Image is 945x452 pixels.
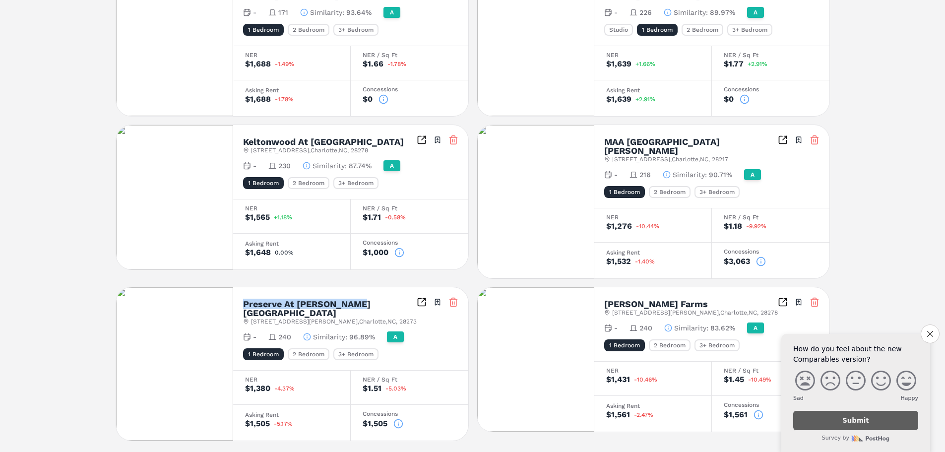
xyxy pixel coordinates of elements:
div: $1,688 [245,60,271,68]
div: 2 Bedroom [682,24,723,36]
span: Similarity : [673,170,707,180]
span: 93.64% [346,7,372,17]
div: Concessions [363,86,456,92]
div: Asking Rent [245,241,338,247]
span: 0.00% [275,250,294,256]
span: 89.97% [710,7,735,17]
span: -1.78% [387,61,406,67]
div: NER [245,205,338,211]
div: $1,648 [245,249,271,257]
div: $1.45 [724,376,744,384]
div: $1,505 [363,420,387,428]
span: +2.91% [635,96,655,102]
div: 2 Bedroom [288,177,329,189]
div: Concessions [363,240,456,246]
div: A [383,160,400,171]
div: Asking Rent [606,403,699,409]
div: $0 [363,95,373,103]
div: $1,532 [606,258,631,265]
div: $0 [724,95,734,103]
span: [STREET_ADDRESS][PERSON_NAME] , Charlotte , NC , 28278 [612,309,778,317]
span: - [253,7,256,17]
div: 3+ Bedroom [333,24,378,36]
div: $1.71 [363,213,381,221]
div: NER [606,52,699,58]
div: 1 Bedroom [604,186,645,198]
div: $1.66 [363,60,383,68]
div: Concessions [724,402,818,408]
span: -4.37% [274,386,295,391]
span: -1.49% [275,61,294,67]
a: Inspect Comparables [778,135,788,145]
span: Similarity : [674,7,708,17]
div: $1,561 [724,411,748,419]
div: 3+ Bedroom [333,177,378,189]
h2: Keltonwood At [GEOGRAPHIC_DATA] [243,137,404,146]
span: [STREET_ADDRESS] , Charlotte , NC , 28217 [612,155,728,163]
a: Inspect Comparables [417,135,427,145]
div: NER [606,214,699,220]
span: Similarity : [313,161,347,171]
div: 3+ Bedroom [694,186,740,198]
div: $1,380 [245,385,270,392]
div: 1 Bedroom [604,339,645,351]
div: $1,639 [606,95,631,103]
div: NER [606,368,699,374]
span: 240 [278,332,291,342]
span: -2.47% [634,412,653,418]
div: Asking Rent [606,250,699,256]
div: $1,276 [606,222,632,230]
span: 171 [278,7,288,17]
div: 3+ Bedroom [694,339,740,351]
span: -9.92% [746,223,766,229]
div: A [747,7,764,18]
div: NER / Sq Ft [724,214,818,220]
span: 230 [278,161,291,171]
span: -0.58% [385,214,406,220]
div: A [744,169,761,180]
span: -10.49% [748,377,771,383]
div: 1 Bedroom [243,24,284,36]
span: -10.46% [634,377,657,383]
div: NER / Sq Ft [363,52,456,58]
div: $1,505 [245,420,270,428]
span: Similarity : [313,332,347,342]
span: Similarity : [310,7,344,17]
span: - [614,323,618,333]
div: A [383,7,400,18]
span: -5.03% [385,386,406,391]
span: 83.62% [710,323,735,333]
div: $1.51 [363,385,381,392]
div: 2 Bedroom [649,186,691,198]
span: -1.40% [635,258,655,264]
span: +2.91% [748,61,767,67]
span: - [253,161,256,171]
span: - [253,332,256,342]
div: A [387,331,404,342]
div: Concessions [724,249,818,255]
span: -10.44% [636,223,659,229]
div: Asking Rent [606,87,699,93]
span: 216 [639,170,651,180]
span: [STREET_ADDRESS][PERSON_NAME] , Charlotte , NC , 28273 [251,318,417,325]
div: 2 Bedroom [649,339,691,351]
div: NER / Sq Ft [363,205,456,211]
span: -1.78% [275,96,294,102]
div: $1.18 [724,222,742,230]
span: Similarity : [674,323,708,333]
div: Asking Rent [245,87,338,93]
div: Asking Rent [245,412,338,418]
span: 87.74% [349,161,372,171]
div: 3+ Bedroom [727,24,772,36]
div: $1,565 [245,213,270,221]
span: +1.18% [274,214,292,220]
div: 2 Bedroom [288,348,329,360]
div: 1 Bedroom [637,24,678,36]
div: NER / Sq Ft [724,52,818,58]
div: NER [245,377,338,383]
span: 226 [639,7,652,17]
h2: [PERSON_NAME] Farms [604,300,708,309]
div: $1,000 [363,249,388,257]
h2: Preserve At [PERSON_NAME][GEOGRAPHIC_DATA] [243,300,417,318]
div: $1,561 [606,411,630,419]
